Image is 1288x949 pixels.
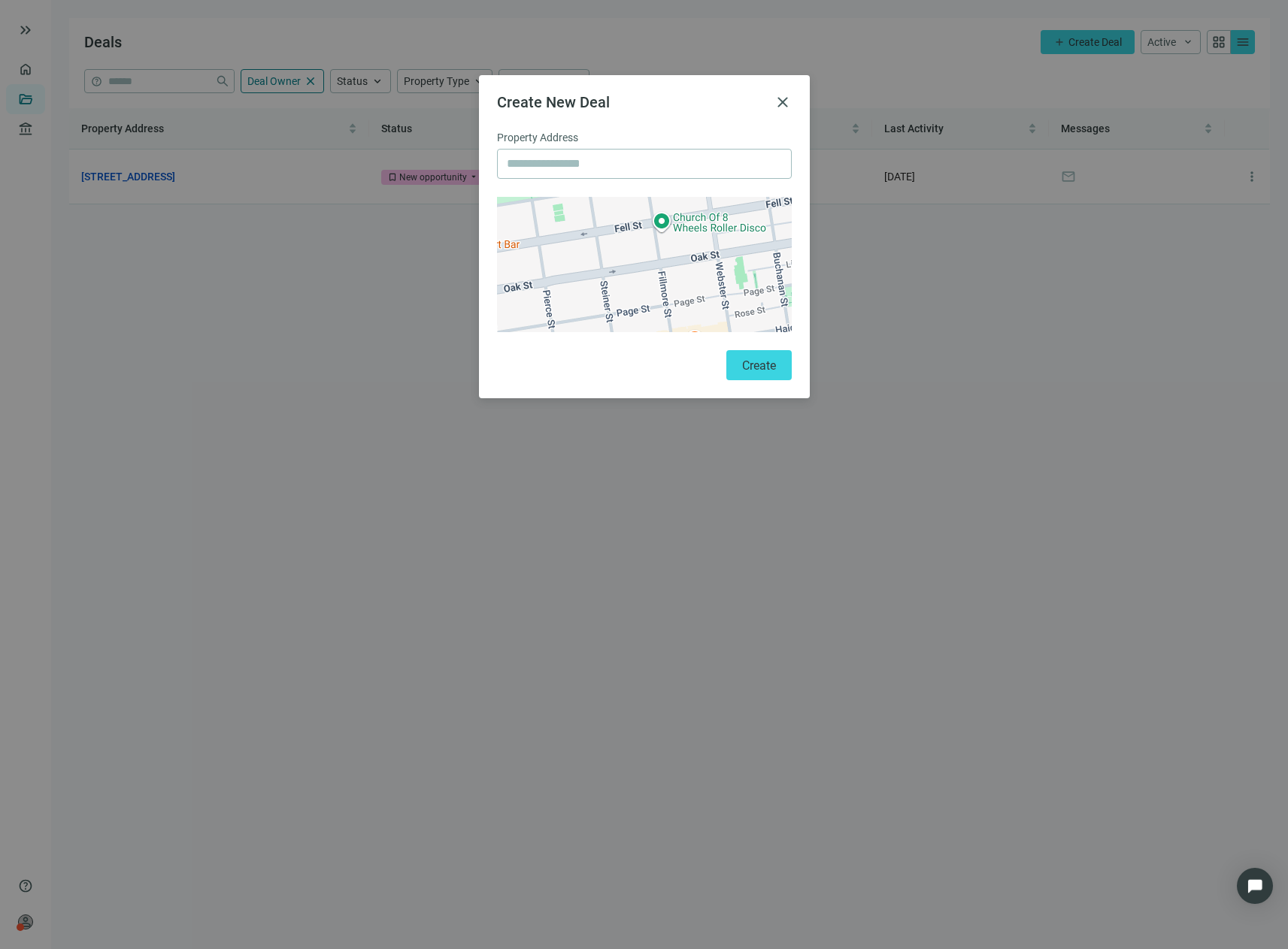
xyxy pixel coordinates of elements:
div: Open Intercom Messenger [1237,868,1273,904]
span: Property Address [497,129,578,146]
button: Create [726,350,792,380]
button: close [774,93,792,111]
span: Create New Deal [497,93,610,111]
span: Create [742,358,776,373]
